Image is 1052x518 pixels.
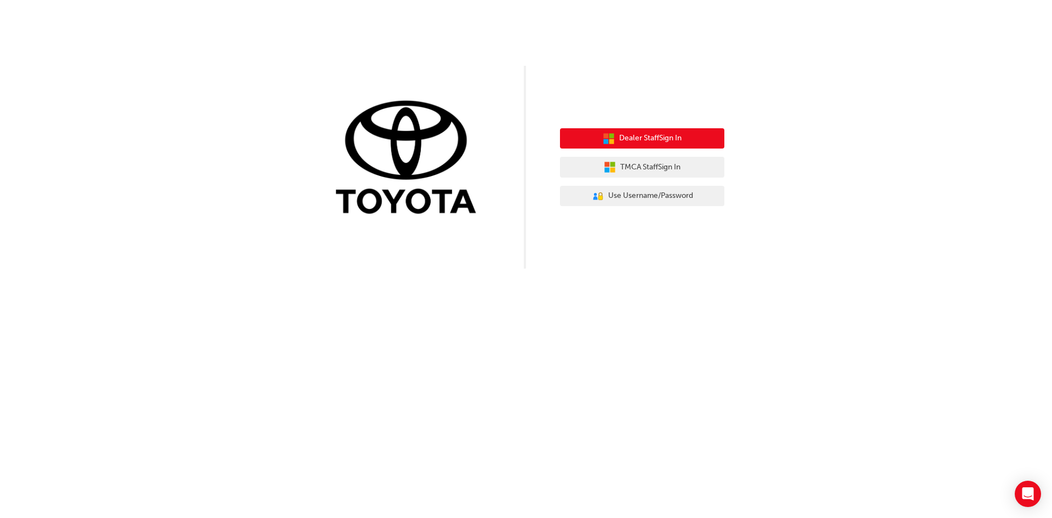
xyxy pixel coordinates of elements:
button: Dealer StaffSign In [560,128,724,149]
button: TMCA StaffSign In [560,157,724,178]
span: Dealer Staff Sign In [619,132,682,145]
span: TMCA Staff Sign In [620,161,681,174]
button: Use Username/Password [560,186,724,207]
span: Use Username/Password [608,190,693,202]
img: Trak [328,98,492,219]
div: Open Intercom Messenger [1015,481,1041,507]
